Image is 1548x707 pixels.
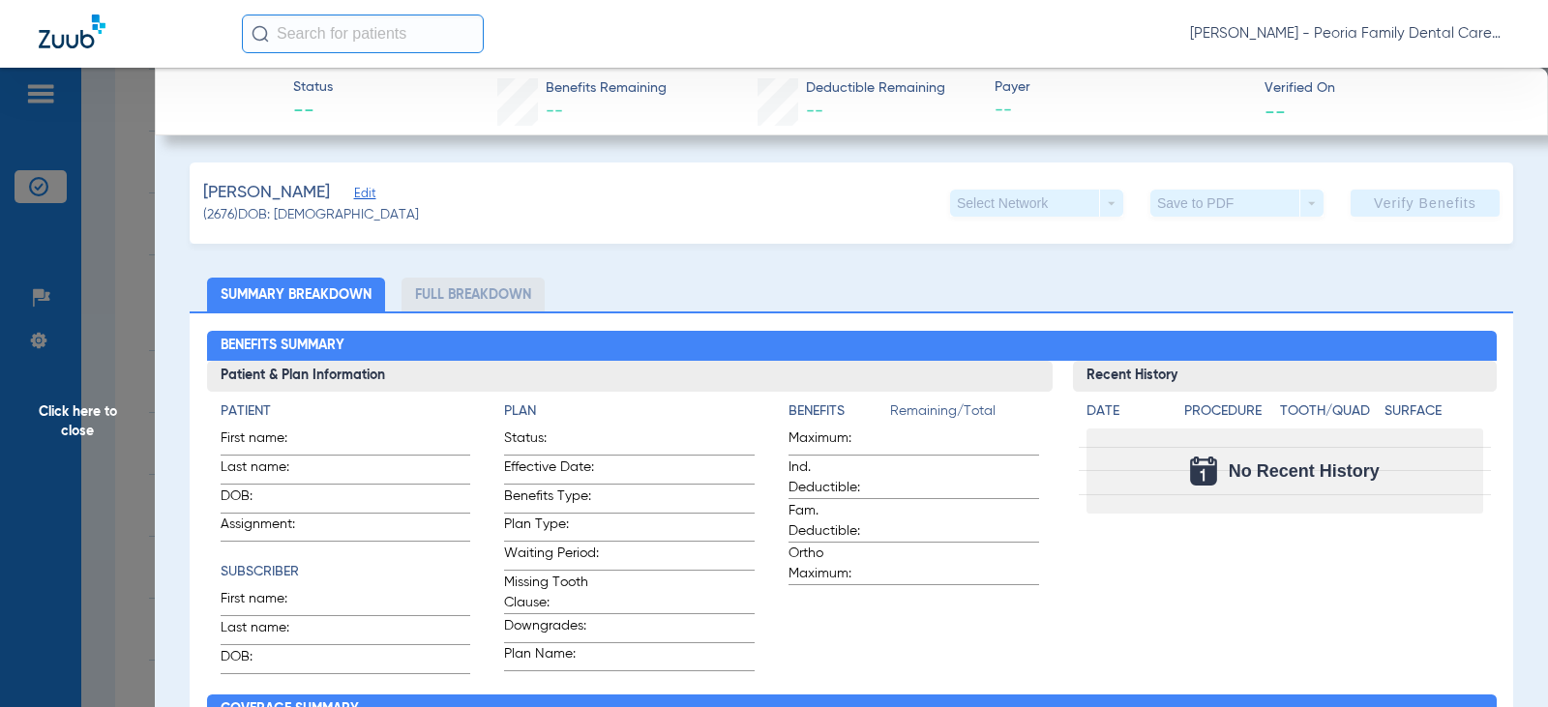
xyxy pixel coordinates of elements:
[789,428,883,455] span: Maximum:
[221,401,471,422] h4: Patient
[221,515,315,541] span: Assignment:
[252,25,269,43] img: Search Icon
[207,361,1054,392] h3: Patient & Plan Information
[546,78,667,99] span: Benefits Remaining
[221,589,315,615] span: First name:
[221,647,315,673] span: DOB:
[995,99,1247,123] span: --
[1073,361,1496,392] h3: Recent History
[1265,101,1286,121] span: --
[1190,24,1509,44] span: [PERSON_NAME] - Peoria Family Dental Care
[1280,401,1378,422] h4: Tooth/Quad
[242,15,484,53] input: Search for patients
[1384,401,1482,422] h4: Surface
[995,77,1247,98] span: Payer
[221,486,315,513] span: DOB:
[1265,78,1517,99] span: Verified On
[789,401,890,428] app-breakdown-title: Benefits
[203,205,419,225] span: (2676) DOB: [DEMOGRAPHIC_DATA]
[504,401,755,422] h4: Plan
[1384,401,1482,428] app-breakdown-title: Surface
[203,181,330,205] span: [PERSON_NAME]
[221,618,315,644] span: Last name:
[1229,461,1380,481] span: No Recent History
[207,331,1497,362] h2: Benefits Summary
[1087,401,1168,428] app-breakdown-title: Date
[504,486,599,513] span: Benefits Type:
[806,78,945,99] span: Deductible Remaining
[504,544,599,570] span: Waiting Period:
[1190,457,1217,486] img: Calendar
[504,573,599,613] span: Missing Tooth Clause:
[806,103,823,120] span: --
[789,501,883,542] span: Fam. Deductible:
[293,99,333,126] span: --
[293,77,333,98] span: Status
[789,544,883,584] span: Ortho Maximum:
[39,15,105,48] img: Zuub Logo
[1087,401,1168,422] h4: Date
[1184,401,1272,422] h4: Procedure
[402,278,545,311] li: Full Breakdown
[789,401,890,422] h4: Benefits
[504,457,599,484] span: Effective Date:
[504,428,599,455] span: Status:
[504,644,599,670] span: Plan Name:
[1184,401,1272,428] app-breakdown-title: Procedure
[546,103,563,120] span: --
[890,401,1039,428] span: Remaining/Total
[207,278,385,311] li: Summary Breakdown
[221,428,315,455] span: First name:
[354,187,372,205] span: Edit
[504,515,599,541] span: Plan Type:
[789,457,883,498] span: Ind. Deductible:
[1280,401,1378,428] app-breakdown-title: Tooth/Quad
[504,616,599,642] span: Downgrades:
[221,562,471,582] h4: Subscriber
[221,457,315,484] span: Last name:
